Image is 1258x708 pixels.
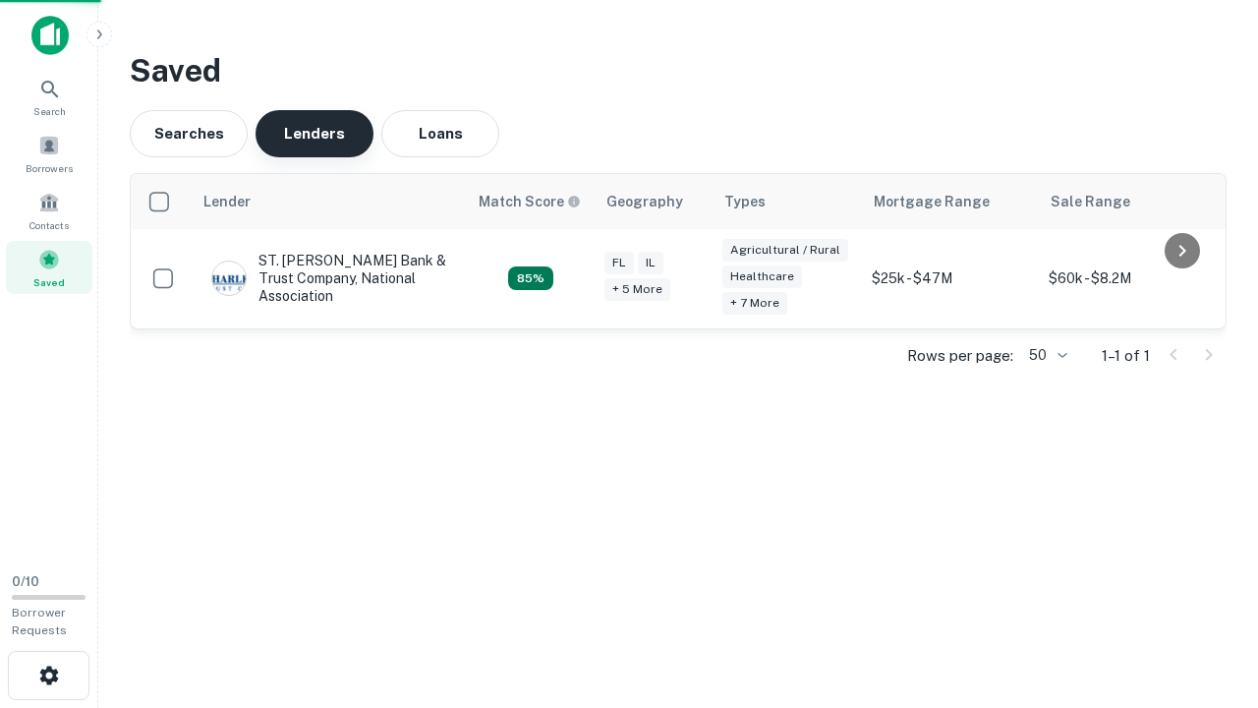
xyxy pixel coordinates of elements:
p: 1–1 of 1 [1102,344,1150,368]
span: Search [33,103,66,119]
h6: Match Score [479,191,577,212]
th: Capitalize uses an advanced AI algorithm to match your search with the best lender. The match sco... [467,174,595,229]
div: + 7 more [722,292,787,315]
button: Lenders [256,110,373,157]
th: Mortgage Range [862,174,1039,229]
a: Borrowers [6,127,92,180]
div: Geography [606,190,683,213]
button: Loans [381,110,499,157]
span: Borrower Requests [12,606,67,637]
div: Healthcare [722,265,802,288]
div: Lender [203,190,251,213]
span: Contacts [29,217,69,233]
div: Agricultural / Rural [722,239,848,262]
img: capitalize-icon.png [31,16,69,55]
button: Searches [130,110,248,157]
a: Saved [6,241,92,294]
div: Sale Range [1051,190,1130,213]
p: Rows per page: [907,344,1013,368]
span: Saved [33,274,65,290]
th: Sale Range [1039,174,1216,229]
span: 0 / 10 [12,574,39,589]
div: + 5 more [604,278,670,301]
span: Borrowers [26,160,73,176]
h3: Saved [130,47,1227,94]
th: Geography [595,174,713,229]
div: ST. [PERSON_NAME] Bank & Trust Company, National Association [211,252,447,306]
div: 50 [1021,341,1070,370]
iframe: Chat Widget [1160,551,1258,645]
div: Mortgage Range [874,190,990,213]
div: Types [724,190,766,213]
a: Search [6,70,92,123]
th: Types [713,174,862,229]
td: $60k - $8.2M [1039,229,1216,328]
th: Lender [192,174,467,229]
a: Contacts [6,184,92,237]
div: IL [638,252,663,274]
div: FL [604,252,634,274]
img: picture [212,262,246,295]
div: Capitalize uses an advanced AI algorithm to match your search with the best lender. The match sco... [508,266,553,290]
div: Capitalize uses an advanced AI algorithm to match your search with the best lender. The match sco... [479,191,581,212]
td: $25k - $47M [862,229,1039,328]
